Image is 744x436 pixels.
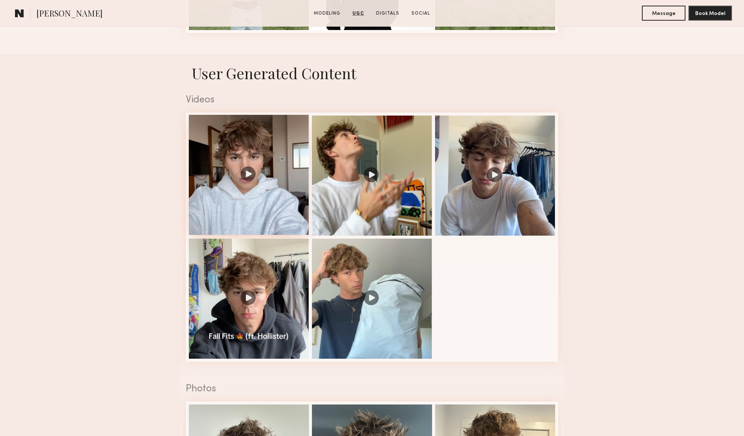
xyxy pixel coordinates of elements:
a: Modeling [311,10,343,17]
button: Message [642,6,685,21]
a: Digitals [373,10,402,17]
a: Book Model [688,10,732,16]
h1: User Generated Content [180,63,564,83]
a: Social [408,10,433,17]
div: Videos [186,95,558,105]
span: [PERSON_NAME] [36,8,102,21]
a: UGC [349,10,367,17]
div: Photos [186,384,558,394]
button: Book Model [688,6,732,21]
